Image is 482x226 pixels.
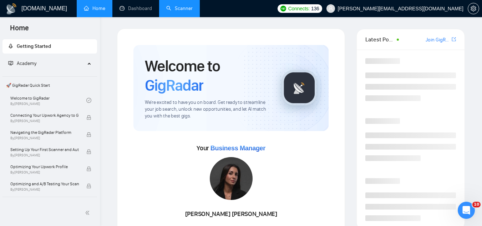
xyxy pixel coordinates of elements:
span: GigRadar [145,76,203,95]
li: Getting Started [2,39,97,54]
h1: Welcome to [145,56,270,95]
span: double-left [85,209,92,216]
a: dashboardDashboard [120,5,152,11]
span: Optimizing and A/B Testing Your Scanner for Better Results [10,180,79,187]
span: Home [4,23,35,38]
span: 10 [472,202,481,207]
span: By [PERSON_NAME] [10,153,79,157]
img: upwork-logo.png [280,6,286,11]
span: Navigating the GigRadar Platform [10,129,79,136]
span: lock [86,149,91,154]
span: 🚀 GigRadar Quick Start [3,78,96,92]
span: export [452,36,456,42]
span: Business Manager [210,145,265,152]
span: Connects: [288,5,310,12]
span: lock [86,166,91,171]
span: By [PERSON_NAME] [10,136,79,140]
img: 1695074389759-24.jpg [210,157,253,200]
span: Academy [8,60,36,66]
span: 👑 Agency Success with GigRadar [3,199,96,213]
span: Getting Started [17,43,51,49]
a: Welcome to GigRadarBy[PERSON_NAME] [10,92,86,108]
iframe: Intercom live chat [458,202,475,219]
span: rocket [8,44,13,49]
button: setting [468,3,479,14]
span: Connecting Your Upwork Agency to GigRadar [10,112,79,119]
span: fund-projection-screen [8,61,13,66]
span: user [328,6,333,11]
img: gigradar-logo.png [281,70,317,106]
a: homeHome [84,5,105,11]
span: By [PERSON_NAME] [10,119,79,123]
span: By [PERSON_NAME] [10,170,79,175]
span: Your [197,144,265,152]
span: We're excited to have you on board. Get ready to streamline your job search, unlock new opportuni... [145,99,270,120]
span: Latest Posts from the GigRadar Community [365,35,395,44]
span: Setting Up Your First Scanner and Auto-Bidder [10,146,79,153]
span: By [PERSON_NAME] [10,187,79,192]
a: Join GigRadar Slack Community [426,36,450,44]
div: [PERSON_NAME] [PERSON_NAME] [178,208,284,220]
img: logo [6,3,17,15]
span: lock [86,132,91,137]
span: Academy [17,60,36,66]
a: searchScanner [166,5,193,11]
span: Optimizing Your Upwork Profile [10,163,79,170]
a: export [452,36,456,43]
span: 136 [311,5,319,12]
span: lock [86,184,91,189]
span: check-circle [86,98,91,103]
span: lock [86,115,91,120]
a: setting [468,6,479,11]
